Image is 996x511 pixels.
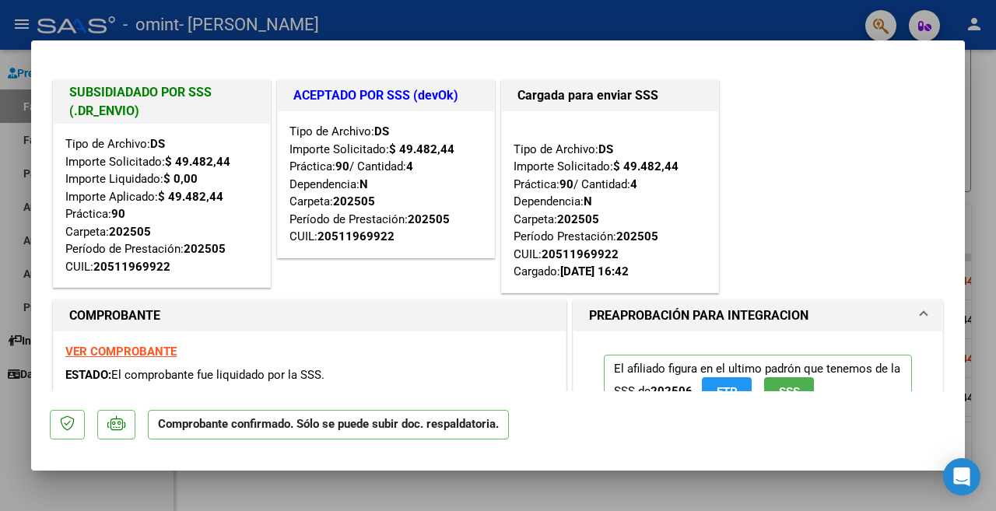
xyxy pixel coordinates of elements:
[333,194,375,208] strong: 202505
[702,377,752,406] button: FTP
[717,385,738,399] span: FTP
[293,86,479,105] h1: ACEPTADO POR SSS (devOk)
[573,300,942,331] mat-expansion-panel-header: PREAPROBACIÓN PARA INTEGRACION
[335,159,349,173] strong: 90
[163,172,198,186] strong: $ 0,00
[613,159,679,173] strong: $ 49.482,44
[560,264,629,278] strong: [DATE] 16:42
[69,83,254,121] h1: SUBSIDIADADO POR SSS (.DR_ENVIO)
[604,355,912,413] p: El afiliado figura en el ultimo padrón que tenemos de la SSS de
[651,384,693,398] strong: 202506
[559,177,573,191] strong: 90
[69,308,160,323] strong: COMPROBANTE
[93,258,170,276] div: 20511969922
[616,229,658,243] strong: 202505
[584,194,592,208] strong: N
[289,123,482,246] div: Tipo de Archivo: Importe Solicitado: Práctica: / Cantidad: Dependencia: Carpeta: Período de Prest...
[359,177,368,191] strong: N
[630,177,637,191] strong: 4
[779,385,800,399] span: SSS
[148,410,509,440] p: Comprobante confirmado. Sólo se puede subir doc. respaldatoria.
[65,368,111,382] span: ESTADO:
[109,225,151,239] strong: 202505
[374,124,389,138] strong: DS
[65,345,177,359] a: VER COMPROBANTE
[517,86,703,105] h1: Cargada para enviar SSS
[111,207,125,221] strong: 90
[111,368,324,382] span: El comprobante fue liquidado por la SSS.
[150,137,165,151] strong: DS
[408,212,450,226] strong: 202505
[165,155,230,169] strong: $ 49.482,44
[158,190,223,204] strong: $ 49.482,44
[406,159,413,173] strong: 4
[764,377,814,406] button: SSS
[514,123,707,281] div: Tipo de Archivo: Importe Solicitado: Práctica: / Cantidad: Dependencia: Carpeta: Período Prestaci...
[542,246,619,264] div: 20511969922
[557,212,599,226] strong: 202505
[317,228,395,246] div: 20511969922
[598,142,613,156] strong: DS
[589,306,808,325] h1: PREAPROBACIÓN PARA INTEGRACION
[184,242,226,256] strong: 202505
[65,135,258,275] div: Tipo de Archivo: Importe Solicitado: Importe Liquidado: Importe Aplicado: Práctica: Carpeta: Perí...
[943,458,980,495] div: Open Intercom Messenger
[389,142,454,156] strong: $ 49.482,44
